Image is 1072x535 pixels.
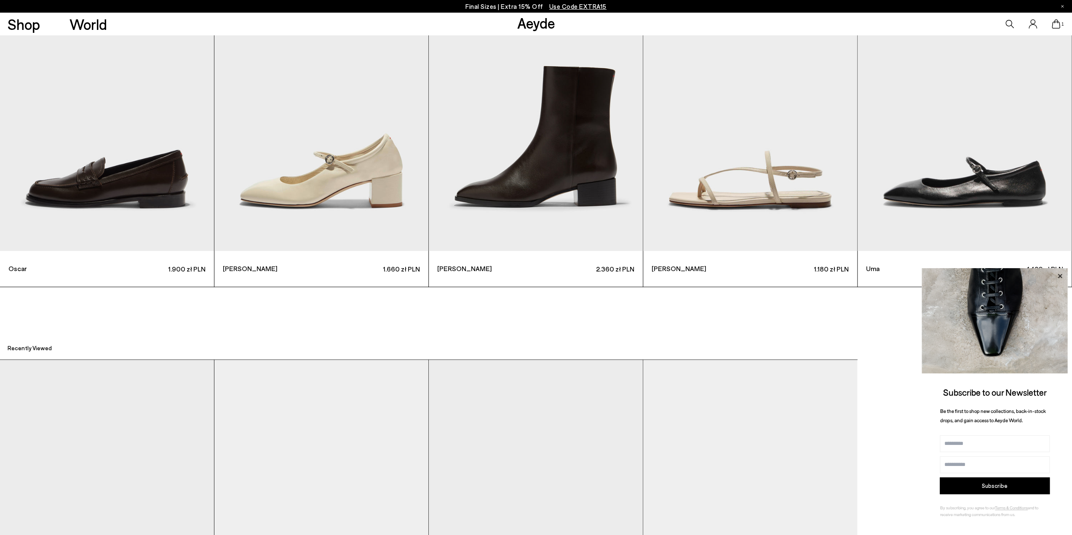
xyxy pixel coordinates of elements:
[437,264,536,274] span: [PERSON_NAME]
[223,264,321,274] span: [PERSON_NAME]
[943,387,1047,397] span: Subscribe to our Newsletter
[940,477,1050,494] button: Subscribe
[750,264,849,274] span: 1.180 zł PLN
[517,14,555,32] a: Aeyde
[1052,19,1060,29] a: 1
[549,3,607,10] span: Navigate to /collections/ss25-final-sizes
[8,344,52,352] h2: Recently Viewed
[465,1,607,12] p: Final Sizes | Extra 15% Off
[70,17,107,32] a: World
[995,505,1028,510] a: Terms & Conditions
[940,408,1046,423] span: Be the first to shop new collections, back-in-stock drops, and gain access to Aeyde World.
[1060,22,1064,27] span: 1
[652,264,750,274] span: [PERSON_NAME]
[922,268,1068,373] img: ca3f721fb6ff708a270709c41d776025.jpg
[321,264,420,274] span: 1.660 zł PLN
[107,264,206,274] span: 1.900 zł PLN
[8,17,40,32] a: Shop
[536,264,634,274] span: 2.360 zł PLN
[866,264,965,274] span: Uma
[940,505,995,510] span: By subscribing, you agree to our
[965,264,1063,274] span: 1.420 zł PLN
[8,264,107,274] span: Oscar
